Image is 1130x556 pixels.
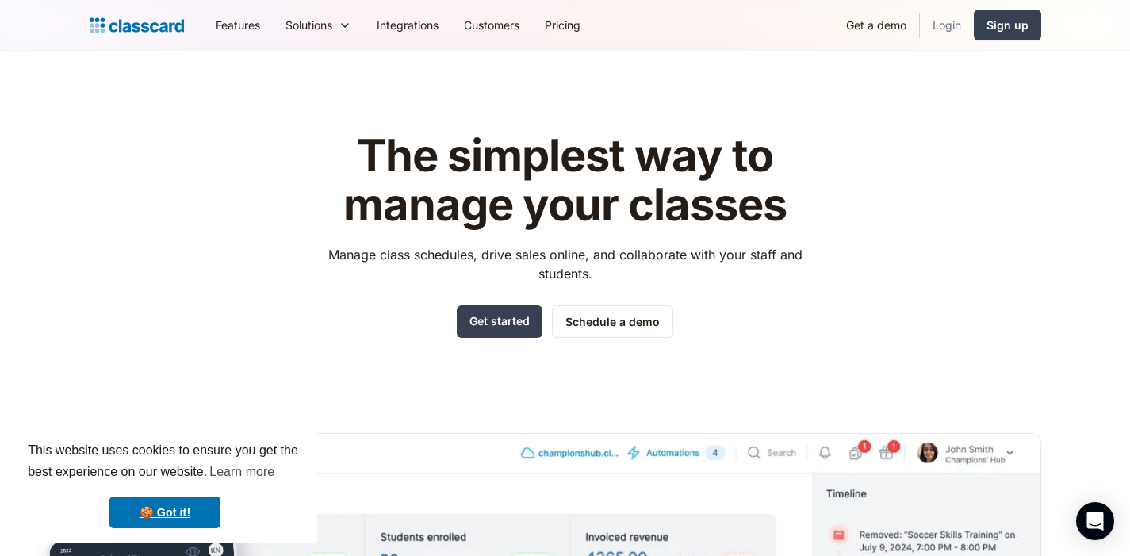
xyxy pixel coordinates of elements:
div: Solutions [285,17,332,33]
a: dismiss cookie message [109,497,220,528]
a: Pricing [532,7,593,43]
a: Customers [451,7,532,43]
div: Sign up [986,17,1028,33]
a: Login [920,7,974,43]
a: Schedule a demo [552,305,673,338]
p: Manage class schedules, drive sales online, and collaborate with your staff and students. [313,245,817,283]
a: Get a demo [833,7,919,43]
a: Integrations [364,7,451,43]
div: Open Intercom Messenger [1076,502,1114,540]
div: Solutions [273,7,364,43]
a: Sign up [974,10,1041,40]
a: learn more about cookies [207,460,277,484]
a: Get started [457,305,542,338]
div: cookieconsent [13,426,317,543]
h1: The simplest way to manage your classes [313,132,817,229]
span: This website uses cookies to ensure you get the best experience on our website. [28,441,302,484]
a: home [90,14,184,36]
a: Features [203,7,273,43]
